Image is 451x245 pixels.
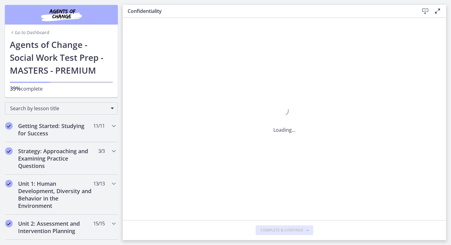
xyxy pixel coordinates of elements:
[93,220,105,227] span: 15 / 15
[10,85,21,92] span: 39%
[10,105,108,112] span: Search by lesson title
[5,122,13,130] i: Completed
[98,147,105,155] span: 3 / 3
[93,122,105,130] span: 11 / 11
[5,180,13,187] i: Completed
[10,85,113,92] p: complete
[10,29,49,36] a: Go to Dashboard
[273,105,295,119] div: 1
[93,180,105,187] span: 13 / 13
[18,147,93,169] h2: Strategy: Approaching and Examining Practice Questions
[25,7,98,22] img: Agents of Change Social Work Test Prep
[5,220,13,227] i: Completed
[10,38,113,77] h1: Agents of Change - Social Work Test Prep - MASTERS - PREMIUM
[260,228,303,233] span: Complete & continue
[18,122,93,137] h2: Getting Started: Studying for Success
[5,147,13,155] i: Completed
[128,7,409,15] h3: Confidentiality
[256,225,313,235] button: Complete & continue
[5,102,118,115] div: Search by lesson title
[18,220,93,235] h2: Unit 2: Assessment and Intervention Planning
[273,126,295,134] p: Loading...
[18,180,93,209] h2: Unit 1: Human Development, Diversity and Behavior in the Environment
